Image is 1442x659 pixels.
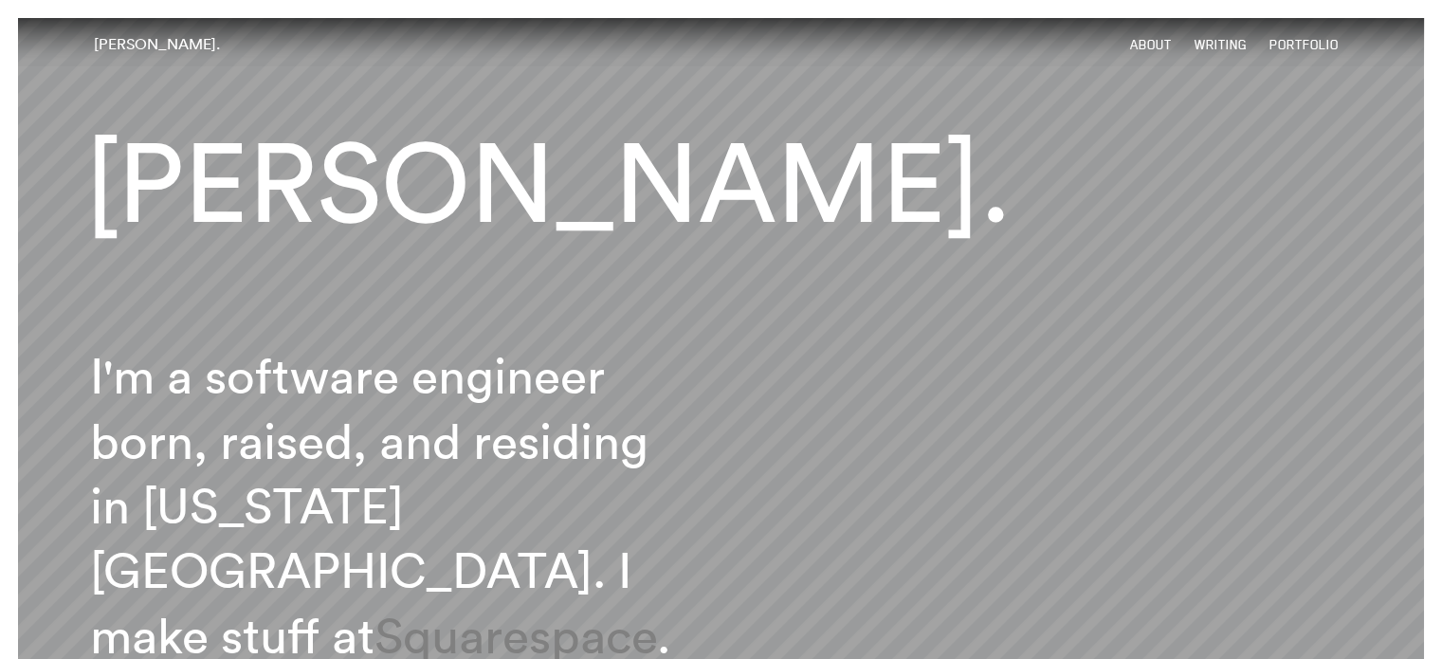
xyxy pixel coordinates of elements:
[94,34,220,53] a: [PERSON_NAME].
[1269,37,1339,53] a: Portfolio
[85,95,1349,237] div: [PERSON_NAME].
[1130,37,1172,53] a: About
[1195,37,1247,53] a: Writing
